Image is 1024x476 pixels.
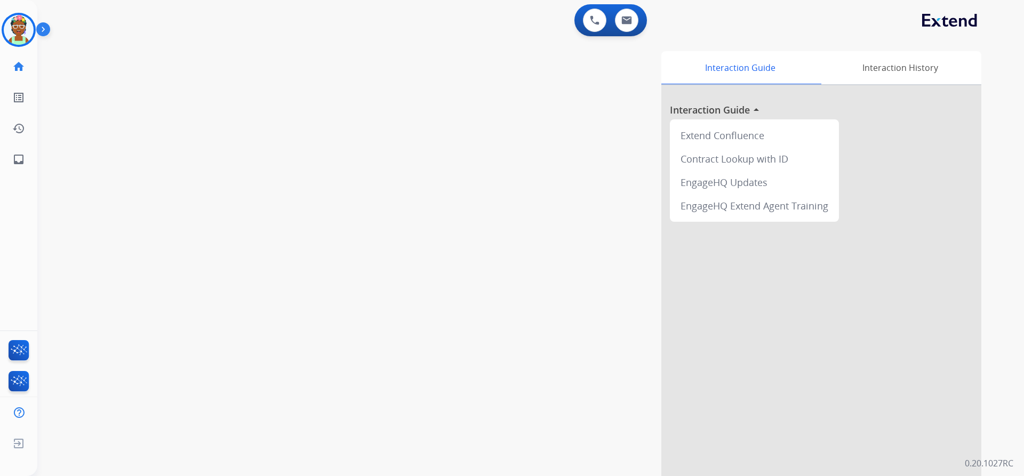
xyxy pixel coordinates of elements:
[965,457,1013,470] p: 0.20.1027RC
[12,122,25,135] mat-icon: history
[12,91,25,104] mat-icon: list_alt
[674,194,835,217] div: EngageHQ Extend Agent Training
[12,60,25,73] mat-icon: home
[12,153,25,166] mat-icon: inbox
[674,147,835,171] div: Contract Lookup with ID
[674,124,835,147] div: Extend Confluence
[4,15,34,45] img: avatar
[674,171,835,194] div: EngageHQ Updates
